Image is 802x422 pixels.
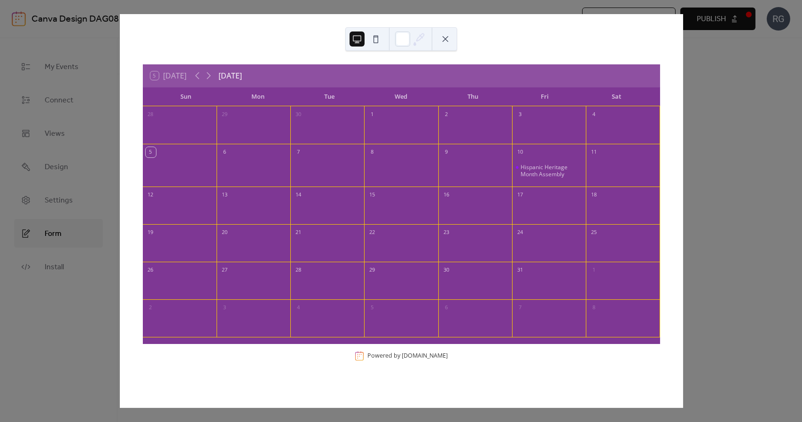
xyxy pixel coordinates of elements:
[589,265,599,275] div: 1
[293,147,304,157] div: 7
[293,265,304,275] div: 28
[219,70,242,81] div: [DATE]
[219,147,230,157] div: 6
[293,109,304,120] div: 30
[146,265,156,275] div: 26
[515,303,525,313] div: 7
[293,227,304,238] div: 21
[219,109,230,120] div: 29
[402,352,448,360] a: [DOMAIN_NAME]
[368,352,448,360] div: Powered by
[441,303,452,313] div: 6
[589,147,599,157] div: 11
[367,303,377,313] div: 5
[589,227,599,238] div: 25
[441,265,452,275] div: 30
[515,265,525,275] div: 31
[441,147,452,157] div: 9
[219,265,230,275] div: 27
[367,227,377,238] div: 22
[366,87,437,106] div: Wed
[219,227,230,238] div: 20
[512,164,586,178] div: Hispanic Heritage Month Assembly
[521,164,582,178] div: Hispanic Heritage Month Assembly
[581,87,653,106] div: Sat
[509,87,581,106] div: Fri
[293,190,304,200] div: 14
[589,303,599,313] div: 8
[441,109,452,120] div: 2
[150,87,222,106] div: Sun
[515,109,525,120] div: 3
[367,109,377,120] div: 1
[515,227,525,238] div: 24
[367,265,377,275] div: 29
[367,190,377,200] div: 15
[441,190,452,200] div: 16
[515,147,525,157] div: 10
[146,190,156,200] div: 12
[146,147,156,157] div: 5
[146,303,156,313] div: 2
[219,303,230,313] div: 3
[222,87,294,106] div: Mon
[367,147,377,157] div: 8
[146,109,156,120] div: 28
[515,190,525,200] div: 17
[589,109,599,120] div: 4
[437,87,509,106] div: Thu
[441,227,452,238] div: 23
[294,87,366,106] div: Tue
[293,303,304,313] div: 4
[589,190,599,200] div: 18
[219,190,230,200] div: 13
[146,227,156,238] div: 19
